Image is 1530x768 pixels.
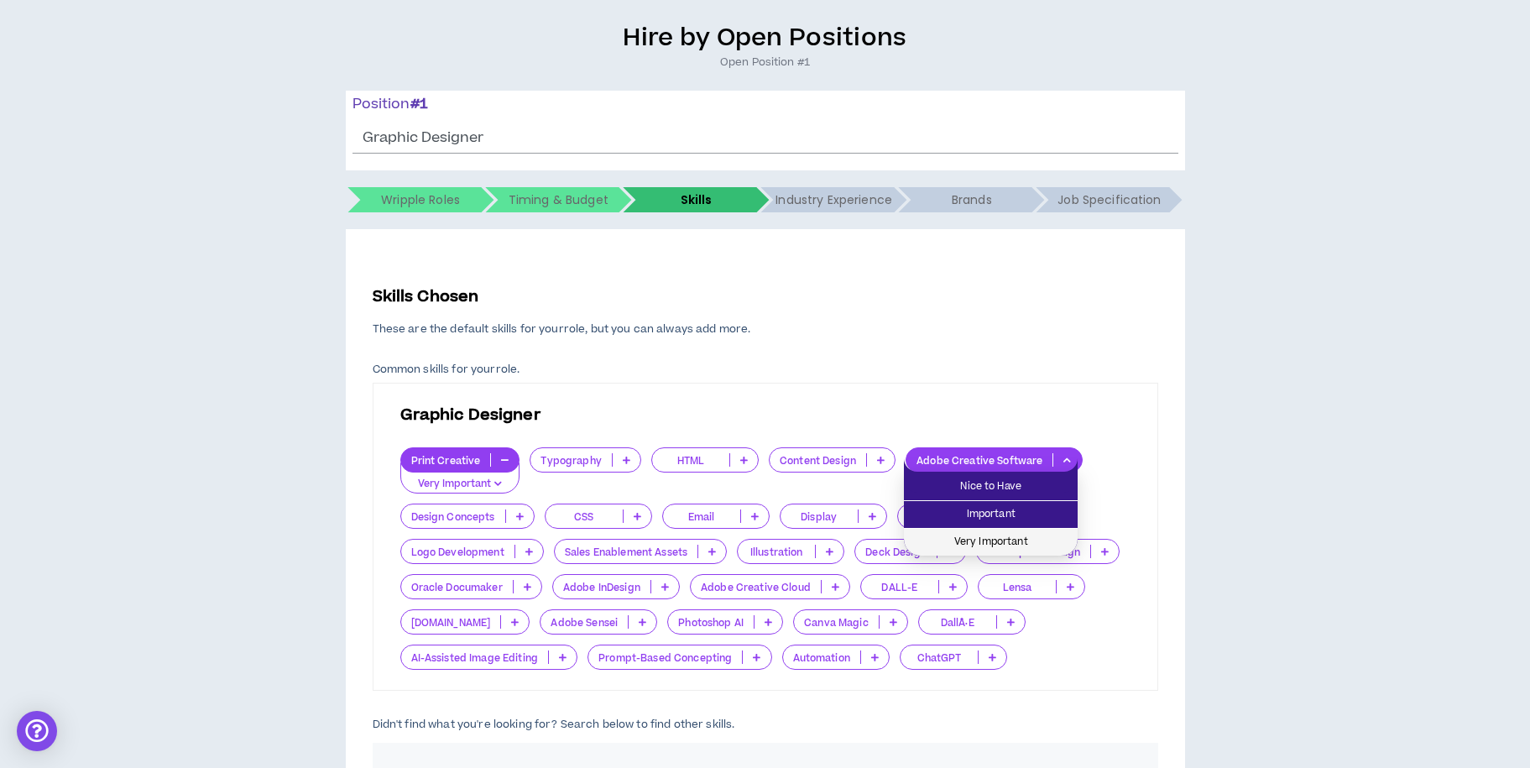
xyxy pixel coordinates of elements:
[914,505,1068,524] span: Important
[906,454,1052,467] p: Adobe Creative Software
[401,581,513,593] p: Oracle Documaker
[401,651,549,664] p: AI-Assisted Image Editing
[401,454,491,467] p: Print Creative
[400,404,1131,427] p: Graphic Designer
[373,363,1158,376] p: Common skills for your role .
[663,510,740,523] p: Email
[553,581,650,593] p: Adobe InDesign
[794,616,879,629] p: Canva Magic
[530,454,611,467] p: Typography
[352,94,1178,116] p: Position
[681,187,713,212] h5: Skills
[979,581,1056,593] p: Lensa
[914,533,1068,551] span: Very Important
[381,187,460,212] h5: Wripple Roles
[546,510,623,523] p: CSS
[919,616,996,629] p: DallÂ·E
[373,322,1158,336] p: These are the default skills for your role , but you can always add more.
[373,285,1158,309] p: Skills Chosen
[775,187,892,212] h5: Industry Experience
[352,122,1178,154] input: Open position name
[691,581,821,593] p: Adobe Creative Cloud
[1057,187,1161,212] h5: Job Specification
[509,187,608,212] h5: Timing & Budget
[738,546,815,558] p: Illustration
[401,616,501,629] p: [DOMAIN_NAME]
[952,187,992,212] h5: Brands
[400,462,520,494] button: Very Important
[901,651,978,664] p: ChatGPT
[8,55,1522,70] h1: Open Position #1
[783,651,860,664] p: Automation
[781,510,858,523] p: Display
[855,546,937,558] p: Deck Design
[555,546,697,558] p: Sales Enablement Assets
[401,510,505,523] p: Design Concepts
[588,651,742,664] p: Prompt-Based Concepting
[411,477,509,492] p: Very Important
[668,616,754,629] p: Photoshop AI
[401,546,514,558] p: Logo Development
[373,718,1158,731] p: Didn't find what you're looking for? Search below to find other skills.
[770,454,866,467] p: Content Design
[652,454,729,467] p: HTML
[540,616,628,629] p: Adobe Sensei
[17,711,57,751] div: Open Intercom Messenger
[8,23,1522,55] h4: Hire by Open Positions
[914,478,1068,496] span: Nice to Have
[410,94,428,114] b: # 1
[861,581,938,593] p: DALL-E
